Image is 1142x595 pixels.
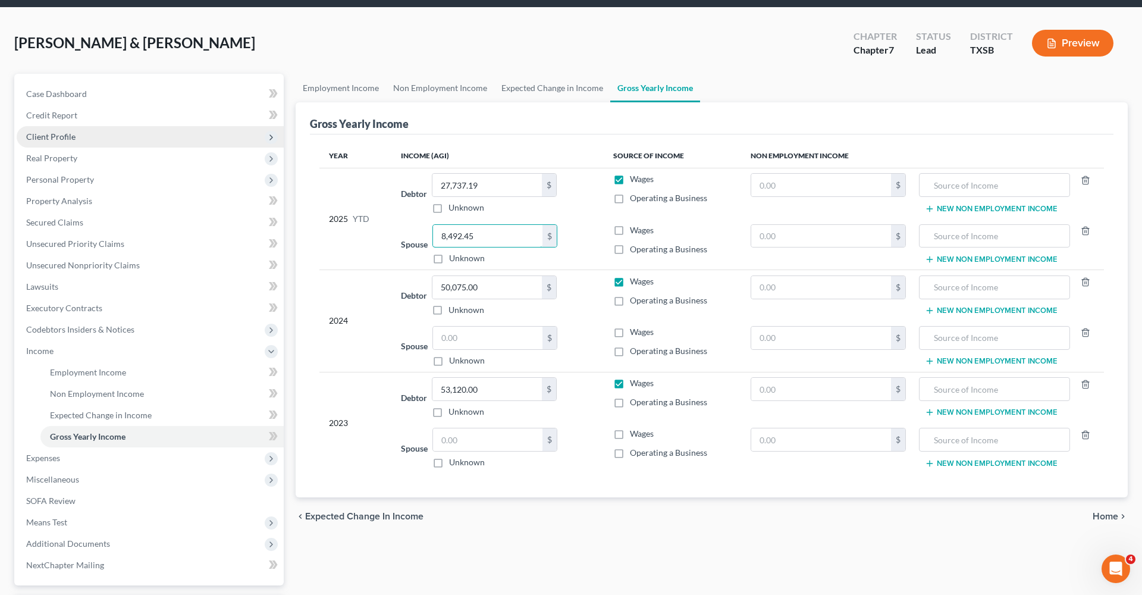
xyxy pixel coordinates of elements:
[17,212,284,233] a: Secured Claims
[891,174,905,196] div: $
[925,174,1063,196] input: Source of Income
[854,30,897,43] div: Chapter
[432,174,542,196] input: 0.00
[310,117,409,131] div: Gross Yearly Income
[970,43,1013,57] div: TXSB
[17,490,284,512] a: SOFA Review
[26,174,94,184] span: Personal Property
[542,378,556,400] div: $
[50,431,126,441] span: Gross Yearly Income
[970,30,1013,43] div: District
[26,496,76,506] span: SOFA Review
[449,355,485,367] label: Unknown
[494,74,610,102] a: Expected Change in Income
[1093,512,1118,521] span: Home
[40,383,284,405] a: Non Employment Income
[319,144,391,168] th: Year
[26,153,77,163] span: Real Property
[630,447,707,458] span: Operating a Business
[26,89,87,99] span: Case Dashboard
[741,144,1104,168] th: Non Employment Income
[751,225,891,248] input: 0.00
[401,340,428,352] label: Spouse
[925,255,1058,264] button: New Non Employment Income
[449,456,485,468] label: Unknown
[17,297,284,319] a: Executory Contracts
[630,295,707,305] span: Operating a Business
[630,397,707,407] span: Operating a Business
[925,378,1063,400] input: Source of Income
[1118,512,1128,521] i: chevron_right
[925,428,1063,451] input: Source of Income
[26,474,79,484] span: Miscellaneous
[329,275,382,367] div: 2024
[542,327,557,349] div: $
[751,276,891,299] input: 0.00
[1126,555,1135,564] span: 4
[542,174,556,196] div: $
[891,378,905,400] div: $
[26,260,140,270] span: Unsecured Nonpriority Claims
[329,377,382,468] div: 2023
[925,276,1063,299] input: Source of Income
[17,233,284,255] a: Unsecured Priority Claims
[26,517,67,527] span: Means Test
[50,410,152,420] span: Expected Change in Income
[17,190,284,212] a: Property Analysis
[916,43,951,57] div: Lead
[448,304,484,316] label: Unknown
[891,276,905,299] div: $
[50,389,144,399] span: Non Employment Income
[40,362,284,383] a: Employment Income
[296,512,423,521] button: chevron_left Expected Change in Income
[925,459,1058,468] button: New Non Employment Income
[26,131,76,142] span: Client Profile
[610,74,700,102] a: Gross Yearly Income
[26,453,60,463] span: Expenses
[542,276,556,299] div: $
[630,193,707,203] span: Operating a Business
[751,428,891,451] input: 0.00
[26,560,104,570] span: NextChapter Mailing
[17,83,284,105] a: Case Dashboard
[630,276,654,286] span: Wages
[854,43,897,57] div: Chapter
[296,74,386,102] a: Employment Income
[925,225,1063,248] input: Source of Income
[449,252,485,264] label: Unknown
[448,406,484,418] label: Unknown
[630,174,654,184] span: Wages
[925,356,1058,366] button: New Non Employment Income
[26,239,124,249] span: Unsecured Priority Claims
[40,405,284,426] a: Expected Change in Income
[891,327,905,349] div: $
[889,44,894,55] span: 7
[17,255,284,276] a: Unsecured Nonpriority Claims
[1102,555,1130,583] iframe: Intercom live chat
[26,346,54,356] span: Income
[401,392,427,404] label: Debtor
[17,276,284,297] a: Lawsuits
[17,555,284,576] a: NextChapter Mailing
[305,512,423,521] span: Expected Change in Income
[751,327,891,349] input: 0.00
[386,74,494,102] a: Non Employment Income
[630,378,654,388] span: Wages
[604,144,741,168] th: Source of Income
[433,428,542,451] input: 0.00
[542,225,557,248] div: $
[26,303,102,313] span: Executory Contracts
[751,174,891,196] input: 0.00
[630,346,707,356] span: Operating a Business
[26,217,83,227] span: Secured Claims
[26,538,110,549] span: Additional Documents
[50,367,126,377] span: Employment Income
[433,327,542,349] input: 0.00
[432,378,542,400] input: 0.00
[916,30,951,43] div: Status
[891,428,905,451] div: $
[40,426,284,447] a: Gross Yearly Income
[401,442,428,455] label: Spouse
[1093,512,1128,521] button: Home chevron_right
[14,34,255,51] span: [PERSON_NAME] & [PERSON_NAME]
